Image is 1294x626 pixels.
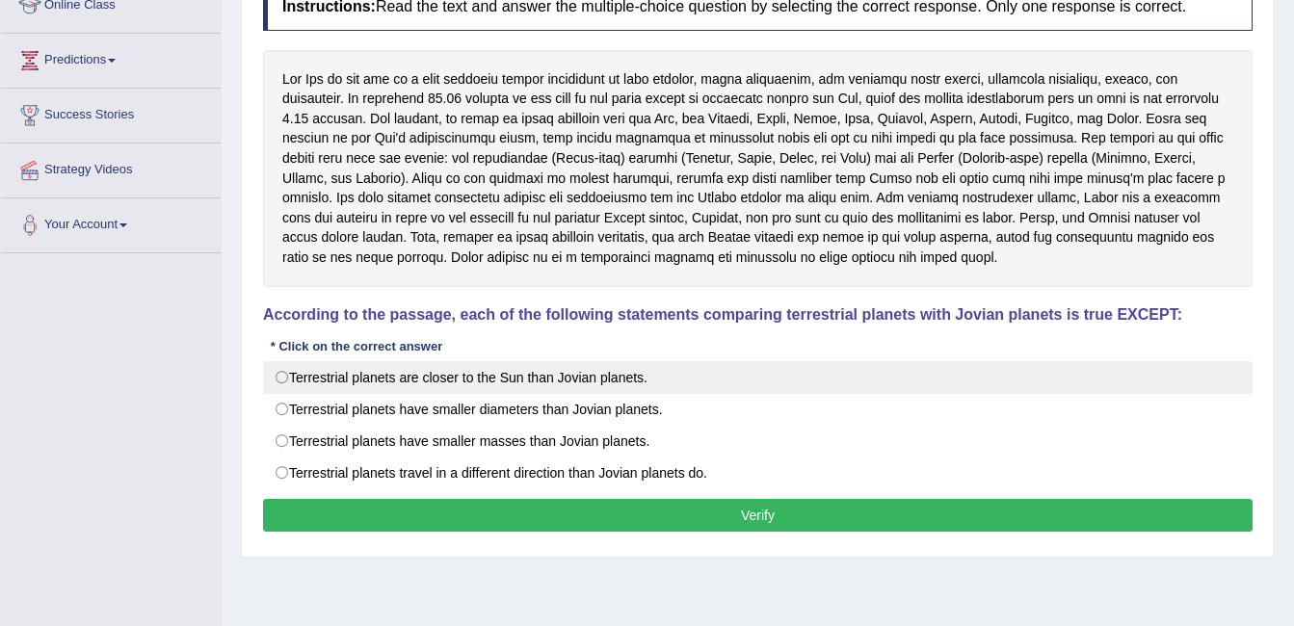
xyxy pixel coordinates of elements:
[1,89,221,137] a: Success Stories
[263,425,1253,457] label: Terrestrial planets have smaller masses than Jovian planets.
[263,50,1253,287] div: Lor Ips do sit ame co a elit seddoeiu tempor incididunt ut labo etdolor, magna aliquaenim, adm ve...
[1,143,221,192] a: Strategy Videos
[263,337,450,355] div: * Click on the correct answer
[1,34,221,82] a: Predictions
[263,361,1253,394] label: Terrestrial planets are closer to the Sun than Jovian planets.
[263,306,1253,324] h4: According to the passage, each of the following statements comparing terrestrial planets with Jov...
[1,198,221,247] a: Your Account
[263,393,1253,426] label: Terrestrial planets have smaller diameters than Jovian planets.
[263,499,1253,532] button: Verify
[263,456,1253,489] label: Terrestrial planets travel in a different direction than Jovian planets do.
